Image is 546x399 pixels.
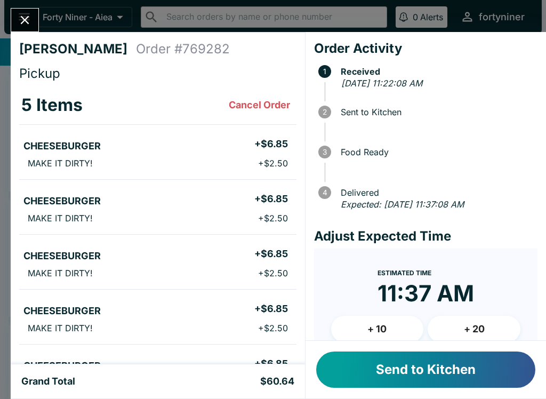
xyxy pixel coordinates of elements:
[258,213,288,224] p: + $2.50
[19,86,296,399] table: orders table
[323,108,327,116] text: 2
[21,375,75,388] h5: Grand Total
[19,41,136,57] h4: [PERSON_NAME]
[254,193,288,205] h5: + $6.85
[23,140,101,153] h5: CHEESEBURGER
[224,94,294,116] button: Cancel Order
[136,41,230,57] h4: Order # 769282
[254,138,288,150] h5: + $6.85
[316,352,535,388] button: Send to Kitchen
[335,67,537,76] span: Received
[378,269,431,277] span: Estimated Time
[28,213,93,224] p: MAKE IT DIRTY!
[28,323,93,333] p: MAKE IT DIRTY!
[331,316,424,342] button: + 10
[23,305,101,317] h5: CHEESEBURGER
[11,9,38,31] button: Close
[258,323,288,333] p: + $2.50
[322,188,327,197] text: 4
[335,147,537,157] span: Food Ready
[258,268,288,278] p: + $2.50
[254,302,288,315] h5: + $6.85
[314,41,537,57] h4: Order Activity
[341,78,422,89] em: [DATE] 11:22:08 AM
[378,280,474,307] time: 11:37 AM
[254,248,288,260] h5: + $6.85
[23,250,101,262] h5: CHEESEBURGER
[258,158,288,169] p: + $2.50
[323,148,327,156] text: 3
[323,67,326,76] text: 1
[23,360,101,372] h5: CHEESEBURGER
[341,199,464,210] em: Expected: [DATE] 11:37:08 AM
[314,228,537,244] h4: Adjust Expected Time
[260,375,294,388] h5: $60.64
[28,158,93,169] p: MAKE IT DIRTY!
[428,316,520,342] button: + 20
[335,107,537,117] span: Sent to Kitchen
[19,66,60,81] span: Pickup
[254,357,288,370] h5: + $6.85
[21,94,83,116] h3: 5 Items
[335,188,537,197] span: Delivered
[23,195,101,208] h5: CHEESEBURGER
[28,268,93,278] p: MAKE IT DIRTY!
